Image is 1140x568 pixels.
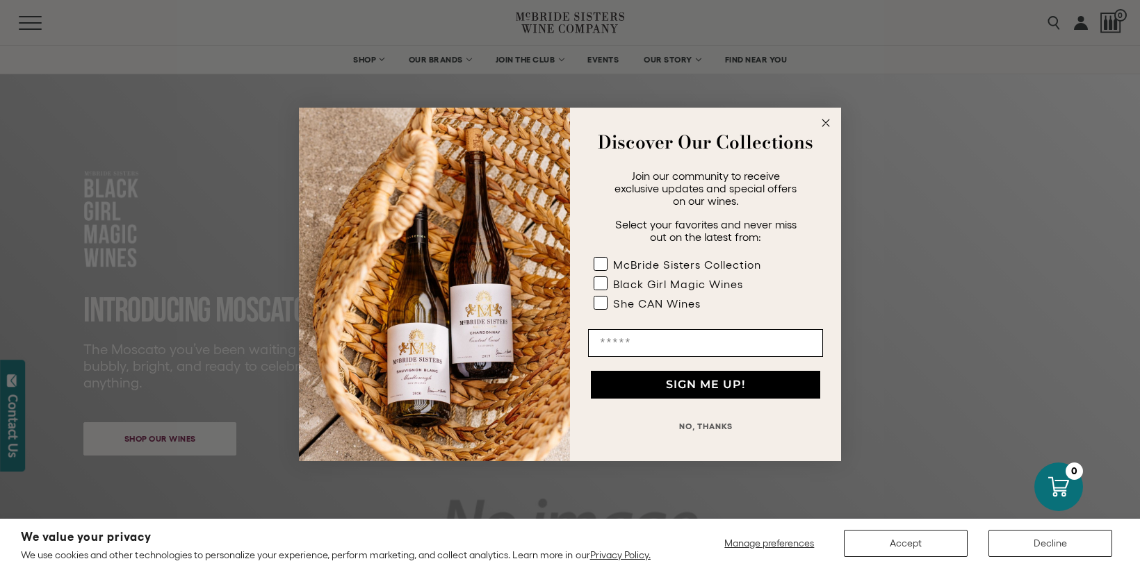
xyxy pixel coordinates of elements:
div: She CAN Wines [613,297,701,310]
span: Manage preferences [724,537,814,549]
div: Black Girl Magic Wines [613,278,743,290]
h2: We value your privacy [21,531,651,543]
strong: Discover Our Collections [598,128,813,156]
span: Select your favorites and never miss out on the latest from: [615,218,797,243]
div: 0 [1066,462,1083,480]
div: McBride Sisters Collection [613,258,761,271]
button: Accept [844,530,968,557]
button: SIGN ME UP! [591,371,820,399]
button: Manage preferences [716,530,823,557]
button: Decline [988,530,1112,557]
button: NO, THANKS [588,412,823,440]
a: Privacy Policy. [590,549,651,560]
span: Join our community to receive exclusive updates and special offers on our wines. [614,169,797,207]
img: 42653730-7e35-4af7-a99d-12bf478283cf.jpeg [299,108,570,461]
button: Close dialog [817,115,834,131]
p: We use cookies and other technologies to personalize your experience, perform marketing, and coll... [21,549,651,561]
input: Email [588,329,823,357]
